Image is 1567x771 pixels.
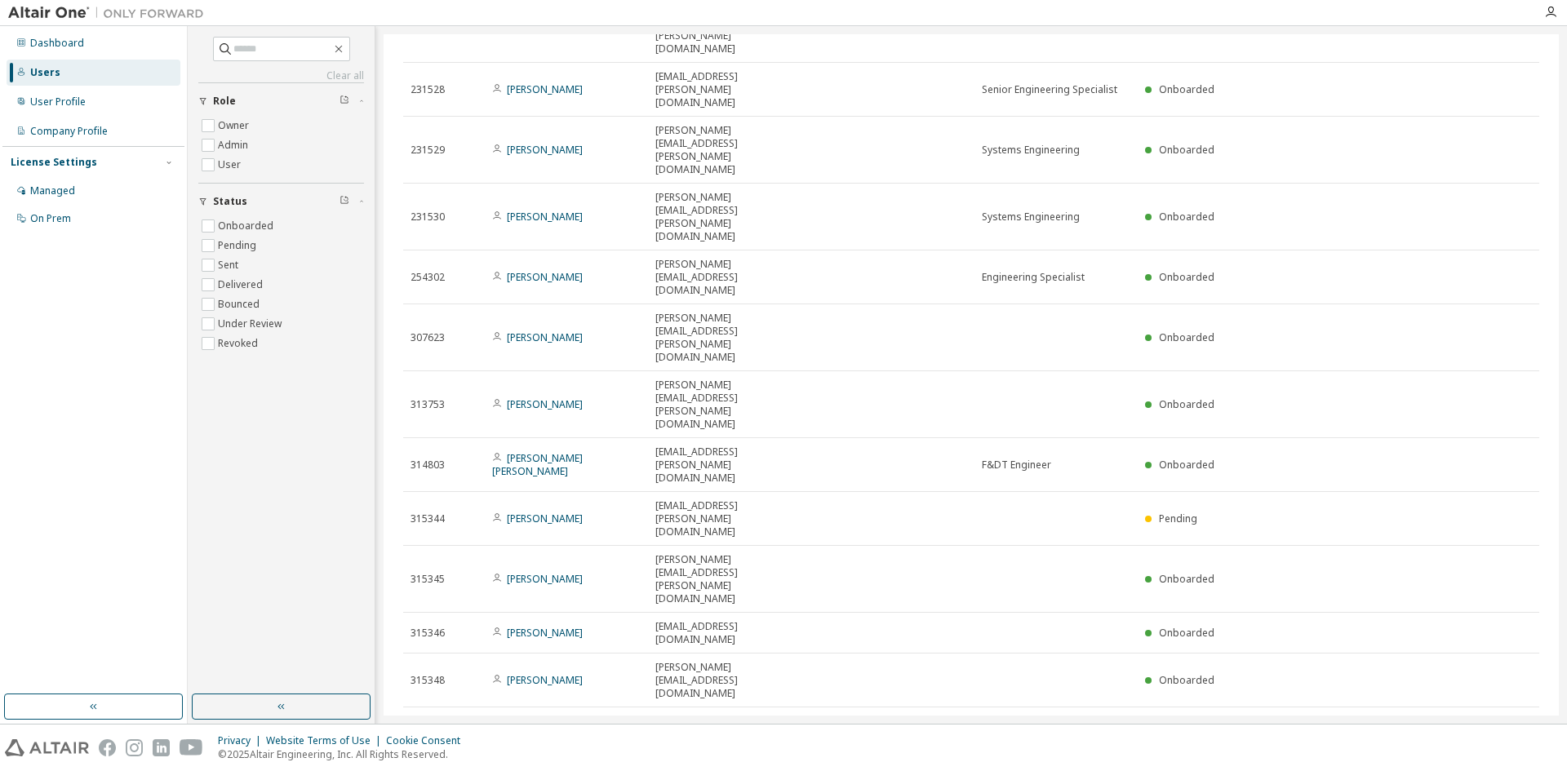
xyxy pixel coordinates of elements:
[1159,397,1214,411] span: Onboarded
[507,210,583,224] a: [PERSON_NAME]
[982,459,1051,472] span: F&DT Engineer
[218,255,242,275] label: Sent
[218,216,277,236] label: Onboarded
[218,155,244,175] label: User
[8,5,212,21] img: Altair One
[340,195,349,208] span: Clear filter
[411,627,445,640] span: 315346
[507,673,583,687] a: [PERSON_NAME]
[492,451,583,478] a: [PERSON_NAME] [PERSON_NAME]
[198,184,364,219] button: Status
[655,258,804,297] span: [PERSON_NAME][EMAIL_ADDRESS][DOMAIN_NAME]
[411,271,445,284] span: 254302
[1159,210,1214,224] span: Onboarded
[218,295,263,314] label: Bounced
[655,715,804,754] span: [EMAIL_ADDRESS][PERSON_NAME][DOMAIN_NAME]
[411,210,445,224] span: 231530
[655,499,804,538] span: [EMAIL_ADDRESS][PERSON_NAME][DOMAIN_NAME]
[218,236,260,255] label: Pending
[982,144,1080,157] span: Systems Engineering
[982,83,1117,96] span: Senior Engineering Specialist
[507,397,583,411] a: [PERSON_NAME]
[213,95,236,108] span: Role
[655,70,804,109] span: [EMAIL_ADDRESS][PERSON_NAME][DOMAIN_NAME]
[411,144,445,157] span: 231529
[99,739,116,756] img: facebook.svg
[1159,82,1214,96] span: Onboarded
[1159,270,1214,284] span: Onboarded
[411,83,445,96] span: 231528
[507,572,583,586] a: [PERSON_NAME]
[30,125,108,138] div: Company Profile
[30,184,75,197] div: Managed
[340,95,349,108] span: Clear filter
[213,195,247,208] span: Status
[507,82,583,96] a: [PERSON_NAME]
[30,212,71,225] div: On Prem
[1159,143,1214,157] span: Onboarded
[655,445,804,485] span: [EMAIL_ADDRESS][PERSON_NAME][DOMAIN_NAME]
[411,512,445,525] span: 315344
[30,66,60,79] div: Users
[655,553,804,605] span: [PERSON_NAME][EMAIL_ADDRESS][PERSON_NAME][DOMAIN_NAME]
[507,330,583,344] a: [PERSON_NAME]
[218,116,252,135] label: Owner
[266,734,386,747] div: Website Terms of Use
[507,143,583,157] a: [PERSON_NAME]
[655,620,804,646] span: [EMAIL_ADDRESS][DOMAIN_NAME]
[218,275,266,295] label: Delivered
[30,95,86,109] div: User Profile
[198,83,364,119] button: Role
[655,124,804,176] span: [PERSON_NAME][EMAIL_ADDRESS][PERSON_NAME][DOMAIN_NAME]
[386,734,470,747] div: Cookie Consent
[218,734,266,747] div: Privacy
[411,398,445,411] span: 313753
[218,334,261,353] label: Revoked
[218,314,285,334] label: Under Review
[198,69,364,82] a: Clear all
[153,739,170,756] img: linkedin.svg
[1159,673,1214,687] span: Onboarded
[1159,572,1214,586] span: Onboarded
[507,270,583,284] a: [PERSON_NAME]
[1159,626,1214,640] span: Onboarded
[655,191,804,243] span: [PERSON_NAME][EMAIL_ADDRESS][PERSON_NAME][DOMAIN_NAME]
[982,210,1080,224] span: Systems Engineering
[30,37,84,50] div: Dashboard
[411,674,445,687] span: 315348
[218,747,470,761] p: © 2025 Altair Engineering, Inc. All Rights Reserved.
[411,573,445,586] span: 315345
[126,739,143,756] img: instagram.svg
[655,379,804,431] span: [PERSON_NAME][EMAIL_ADDRESS][PERSON_NAME][DOMAIN_NAME]
[655,661,804,700] span: [PERSON_NAME][EMAIL_ADDRESS][DOMAIN_NAME]
[5,739,89,756] img: altair_logo.svg
[982,271,1085,284] span: Engineering Specialist
[411,459,445,472] span: 314803
[1159,512,1197,525] span: Pending
[1159,458,1214,472] span: Onboarded
[180,739,203,756] img: youtube.svg
[507,512,583,525] a: [PERSON_NAME]
[11,156,97,169] div: License Settings
[1159,330,1214,344] span: Onboarded
[218,135,251,155] label: Admin
[655,312,804,364] span: [PERSON_NAME][EMAIL_ADDRESS][PERSON_NAME][DOMAIN_NAME]
[507,626,583,640] a: [PERSON_NAME]
[411,331,445,344] span: 307623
